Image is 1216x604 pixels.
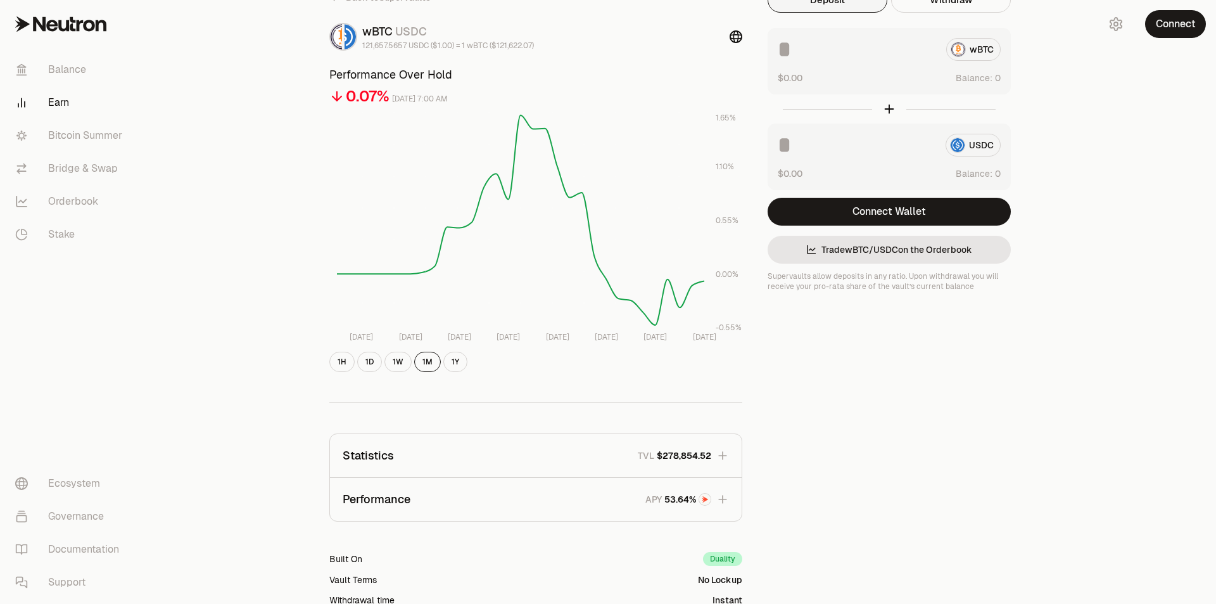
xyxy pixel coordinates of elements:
div: Duality [703,552,742,566]
div: [DATE] 7:00 AM [392,92,448,106]
tspan: [DATE] [546,332,569,342]
a: Bridge & Swap [5,152,137,185]
a: Orderbook [5,185,137,218]
tspan: [DATE] [643,332,667,342]
button: 1D [357,352,382,372]
tspan: -0.55% [716,323,742,333]
tspan: [DATE] [399,332,422,342]
tspan: [DATE] [448,332,471,342]
button: $0.00 [778,167,802,180]
button: Connect [1145,10,1206,38]
button: 1W [384,352,412,372]
p: APY [645,493,662,506]
button: NTRN [664,493,711,506]
a: TradewBTC/USDCon the Orderbook [768,236,1011,264]
div: Built On [329,553,362,565]
tspan: 1.10% [716,162,734,172]
p: TVL [638,449,654,462]
tspan: 1.65% [716,113,736,123]
a: Documentation [5,533,137,566]
p: Performance [343,491,410,508]
button: PerformanceAPYNTRN [330,478,742,521]
tspan: [DATE] [497,332,520,342]
span: $278,854.52 [657,449,711,462]
tspan: [DATE] [350,332,373,342]
a: Earn [5,86,137,119]
a: Governance [5,500,137,533]
div: 121,657.5657 USDC ($1.00) = 1 wBTC ($121,622.07) [362,41,534,51]
button: 1Y [443,352,467,372]
button: 1M [414,352,441,372]
tspan: [DATE] [595,332,618,342]
tspan: [DATE] [693,332,716,342]
button: $0.00 [778,71,802,84]
h3: Performance Over Hold [329,66,742,84]
button: Connect Wallet [768,198,1011,226]
a: Bitcoin Summer [5,119,137,152]
div: 0.07% [346,86,389,106]
tspan: 0.55% [716,215,738,226]
tspan: 0.00% [716,269,738,280]
p: Supervaults allow deposits in any ratio. Upon withdrawal you will receive your pro-rata share of ... [768,271,1011,292]
img: USDC Logo [345,24,356,49]
a: Support [5,566,137,599]
a: Balance [5,53,137,86]
img: NTRN [699,494,711,505]
div: wBTC [362,23,534,41]
a: Ecosystem [5,467,137,500]
button: 1H [329,352,355,372]
button: StatisticsTVL$278,854.52 [330,434,742,477]
a: Stake [5,218,137,251]
span: Balance: [956,167,992,180]
img: wBTC Logo [331,24,342,49]
div: No Lockup [698,574,742,586]
p: Statistics [343,447,394,465]
div: Vault Terms [329,574,377,586]
span: USDC [395,24,427,39]
span: Balance: [956,72,992,84]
